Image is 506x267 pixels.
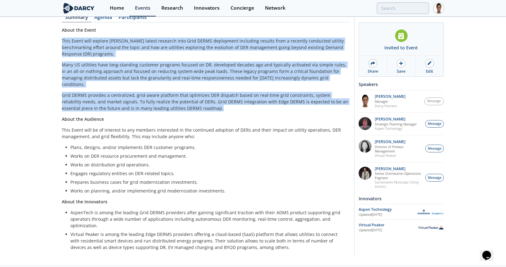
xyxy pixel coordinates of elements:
p: Senior Distribution Operations Engineer [375,171,422,180]
a: Agenda [91,15,115,22]
p: Strategic Planning Manager [375,122,417,126]
a: Participants [115,15,150,22]
div: Events [135,6,150,11]
p: This Event will explore [PERSON_NAME] latest research into Grid DERMS deployment including result... [62,38,350,57]
p: [PERSON_NAME] [375,167,422,171]
span: Message [428,146,441,151]
img: Virtual Peaker [418,225,444,230]
button: Message [425,145,444,152]
li: Prepares business cases for grid modernization investments. [71,179,346,185]
img: logo-wide.svg [62,3,96,14]
div: Updated [DATE] [359,212,418,217]
li: AspenTech is among the leading Grid DERMS providers after gaining significant traction with their... [71,209,346,229]
img: 8160f632-77e6-40bd-9ce2-d8c8bb49c0dd [359,140,372,153]
li: Virtual Peaker is among the leading Edge DERMS providers offering a cloud-based (SaaS) platform t... [71,231,346,251]
li: Works on DER resource procurement and management. [71,153,346,159]
a: Edit [416,56,444,76]
div: Virtual Peaker [359,222,418,228]
span: Message [428,175,441,180]
li: Plans, designs, and/or implements DER customer programs. [71,144,346,151]
div: Research [161,6,183,11]
div: Concierge [231,6,254,11]
p: Grid DERMS provides a centralized, grid-aware platform that optimizes DER dispatch based on real-... [62,92,350,111]
div: Aspen Technology [359,207,418,212]
div: Share [368,69,378,74]
p: This Event will be of interest to any members interested in the continued adoption of DERs and th... [62,127,350,140]
li: Works on planning, and/or implementing grid modernization investments. [71,188,346,194]
div: Network [265,6,285,11]
iframe: chat widget [480,242,500,261]
p: Sacramento Municipal Utility District. [375,180,422,189]
p: [PERSON_NAME] [375,117,417,121]
p: Virtual Peaker [375,153,422,158]
span: Message [428,121,441,126]
img: vRBZwDRnSTOrB1qTpmXr [359,94,372,107]
button: Message [425,174,444,182]
img: Profile [433,3,444,14]
div: Updated [DATE] [359,228,418,233]
span: Message [427,99,441,104]
p: Aspen Technology [375,126,417,131]
div: Save [397,69,405,74]
p: Manager [375,99,406,104]
a: Summary [62,15,91,22]
div: Invited to Event [385,44,418,51]
div: Home [110,6,124,11]
p: Many US utilities have long-standing customer programs focused on DR, developed decades ago and t... [62,61,350,88]
li: Works on distribution grid operations. [71,161,346,168]
img: accc9a8e-a9c1-4d58-ae37-132228efcf55 [359,117,372,130]
strong: About the Innovators [62,199,108,205]
div: Edit [426,69,433,74]
button: Message [424,97,444,105]
img: 7fca56e2-1683-469f-8840-285a17278393 [359,167,372,180]
input: Advanced Search [377,2,429,14]
p: Darcy Partners [375,104,406,108]
div: Speakers [359,79,444,90]
p: [PERSON_NAME] [375,94,406,99]
strong: About the Event [62,27,96,33]
img: Aspen Technology [418,209,444,215]
a: Virtual Peaker Updated[DATE] Virtual Peaker [359,222,444,233]
p: [PERSON_NAME] [375,140,422,144]
a: Aspen Technology Updated[DATE] Aspen Technology [359,206,444,217]
div: Innovators [359,193,444,204]
button: Message [425,120,444,128]
li: Engages regulatory entities on DER-related topics. [71,170,346,177]
strong: About the Audience [62,116,104,122]
p: Director of Product Management [375,145,422,153]
div: Innovators [194,6,220,11]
